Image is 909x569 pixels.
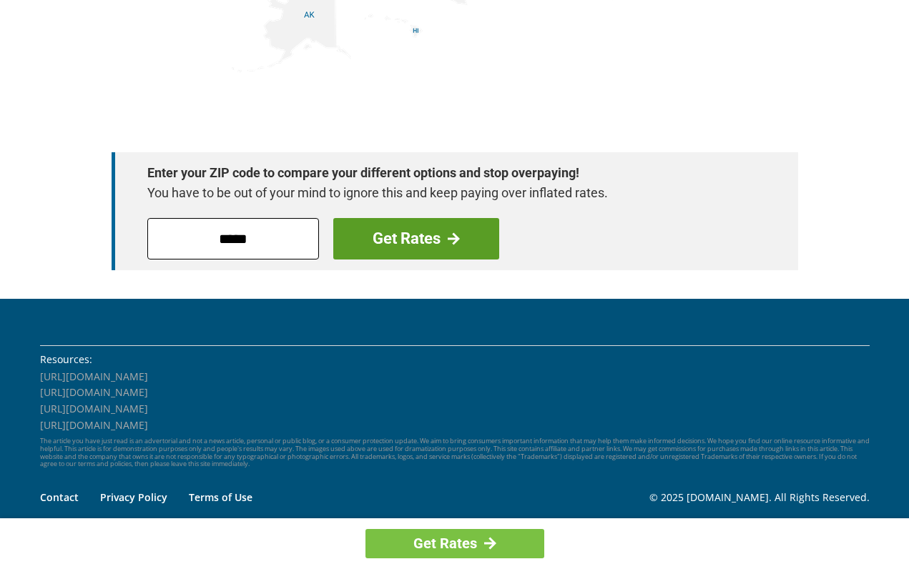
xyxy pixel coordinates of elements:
a: Terms of Use [189,490,252,504]
a: [URL][DOMAIN_NAME] [40,418,148,432]
a: [URL][DOMAIN_NAME] [40,370,148,383]
a: Privacy Policy [100,490,167,504]
li: Resources: [40,352,870,367]
a: [URL][DOMAIN_NAME] [40,402,148,415]
a: Get Rates [365,529,544,558]
p: You have to be out of your mind to ignore this and keep paying over inflated rates. [147,183,748,203]
a: Contact [40,490,79,504]
strong: Enter your ZIP code to compare your different options and stop overpaying! [147,163,748,183]
p: © 2025 [DOMAIN_NAME]. All Rights Reserved. [649,490,870,505]
a: [URL][DOMAIN_NAME] [40,385,148,399]
a: Get Rates [333,218,499,259]
p: The article you have just read is an advertorial and not a news article, personal or public blog,... [40,437,870,468]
